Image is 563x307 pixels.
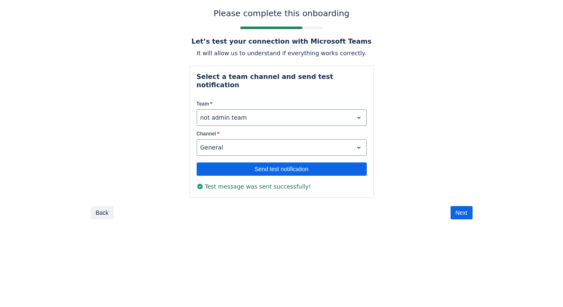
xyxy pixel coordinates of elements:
label: Team [197,101,213,108]
span: required [216,131,219,137]
span: It will allow us to understand if everything works correctly. [197,49,366,57]
button: Next [451,206,473,219]
span: open [354,142,364,152]
button: Back [91,206,114,219]
label: Channel [197,131,220,138]
span: open [354,113,364,123]
span: Back [96,206,109,219]
button: Send test notification [197,162,367,176]
h4: Let’s test your connection with Microsoft Teams [191,37,371,46]
span: Test message was sent successfully! [197,183,203,190]
span: Next [456,206,468,219]
span: Send test notification [202,162,362,176]
span: Test message was sent successfully! [205,182,311,191]
span: required [209,101,212,107]
h3: Please complete this onboarding [214,8,349,18]
h4: Select a team channel and send test notification [197,73,367,89]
